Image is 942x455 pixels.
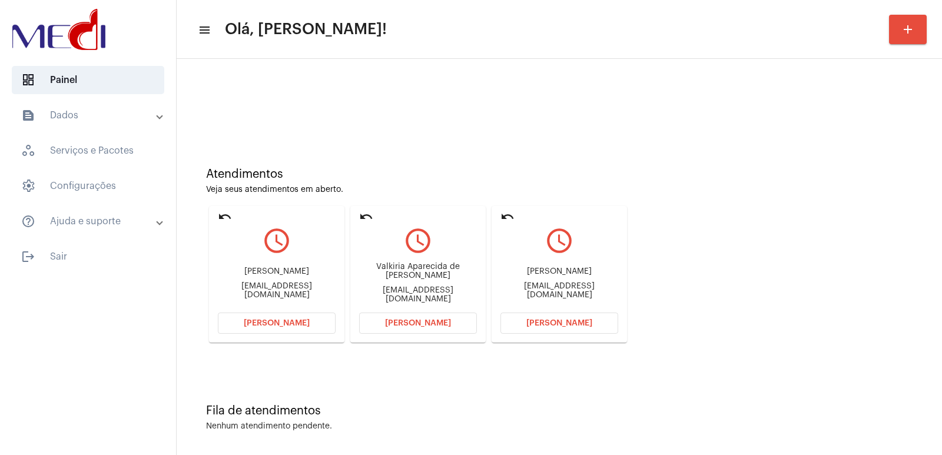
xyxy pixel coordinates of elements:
div: [PERSON_NAME] [218,267,336,276]
div: [PERSON_NAME] [500,267,618,276]
button: [PERSON_NAME] [218,313,336,334]
mat-icon: query_builder [359,226,477,255]
mat-icon: sidenav icon [21,250,35,264]
mat-panel-title: Dados [21,108,157,122]
span: Serviços e Pacotes [12,137,164,165]
span: Painel [12,66,164,94]
span: sidenav icon [21,144,35,158]
span: sidenav icon [21,73,35,87]
div: Atendimentos [206,168,913,181]
div: Veja seus atendimentos em aberto. [206,185,913,194]
button: [PERSON_NAME] [500,313,618,334]
div: [EMAIL_ADDRESS][DOMAIN_NAME] [359,286,477,304]
mat-icon: sidenav icon [198,23,210,37]
span: [PERSON_NAME] [244,319,310,327]
span: sidenav icon [21,179,35,193]
mat-icon: query_builder [500,226,618,255]
mat-icon: sidenav icon [21,214,35,228]
mat-icon: add [901,22,915,36]
div: [EMAIL_ADDRESS][DOMAIN_NAME] [218,282,336,300]
mat-expansion-panel-header: sidenav iconAjuda e suporte [7,207,176,235]
mat-icon: sidenav icon [21,108,35,122]
button: [PERSON_NAME] [359,313,477,334]
mat-icon: undo [218,210,232,224]
div: Valkiria Aparecida de [PERSON_NAME] [359,263,477,280]
mat-icon: query_builder [218,226,336,255]
span: Sair [12,243,164,271]
span: Olá, [PERSON_NAME]! [225,20,387,39]
span: [PERSON_NAME] [526,319,592,327]
mat-expansion-panel-header: sidenav iconDados [7,101,176,129]
mat-panel-title: Ajuda e suporte [21,214,157,228]
mat-icon: undo [500,210,515,224]
span: [PERSON_NAME] [385,319,451,327]
div: Fila de atendimentos [206,404,913,417]
img: d3a1b5fa-500b-b90f-5a1c-719c20e9830b.png [9,6,108,53]
div: Nenhum atendimento pendente. [206,422,332,431]
mat-icon: undo [359,210,373,224]
span: Configurações [12,172,164,200]
div: [EMAIL_ADDRESS][DOMAIN_NAME] [500,282,618,300]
